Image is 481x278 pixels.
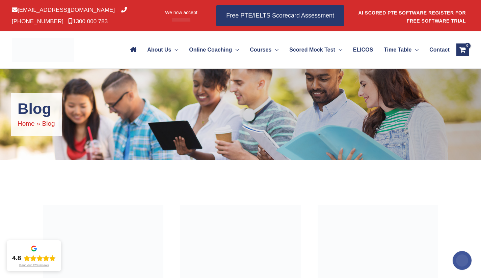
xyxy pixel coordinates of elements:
span: Menu Toggle [411,38,419,62]
span: About Us [147,38,171,62]
a: Contact [424,38,449,62]
span: Time Table [384,38,411,62]
a: Free PTE/IELTS Scorecard Assessment [216,5,344,26]
span: Contact [429,38,450,62]
span: ELICOS [353,38,373,62]
a: About UsMenu Toggle [142,38,184,62]
aside: Header Widget 1 [358,5,469,27]
a: Scored Mock TestMenu Toggle [284,38,348,62]
a: View Shopping Cart, empty [456,43,469,56]
span: We now accept [165,9,197,16]
nav: Site Navigation: Main Menu [125,38,449,62]
div: 4.8 [12,254,21,262]
img: Afterpay-Logo [172,18,190,22]
a: [EMAIL_ADDRESS][DOMAIN_NAME] [12,7,115,13]
div: Rating: 4.8 out of 5 [12,254,56,262]
img: cropped-ew-logo [12,38,74,62]
a: 1300 000 783 [68,18,108,25]
a: ELICOS [348,38,378,62]
h1: Blog [18,100,55,118]
a: Time TableMenu Toggle [378,38,424,62]
a: [PHONE_NUMBER] [12,7,127,24]
span: Menu Toggle [232,38,239,62]
span: Online Coaching [189,38,232,62]
span: Menu Toggle [335,38,342,62]
span: Scored Mock Test [289,38,335,62]
span: Courses [250,38,271,62]
span: Menu Toggle [271,38,278,62]
a: CoursesMenu Toggle [244,38,284,62]
nav: Breadcrumbs [18,118,55,129]
div: Read our 723 reviews [19,264,49,267]
span: Blog [42,120,55,127]
img: svg+xml;base64,PHN2ZyB4bWxucz0iaHR0cDovL3d3dy53My5vcmcvMjAwMC9zdmciIHdpZHRoPSIyMDAiIGhlaWdodD0iMj... [453,251,472,270]
a: Online CoachingMenu Toggle [184,38,244,62]
a: AI SCORED PTE SOFTWARE REGISTER FOR FREE SOFTWARE TRIAL [358,10,466,24]
span: Menu Toggle [171,38,178,62]
a: Home [18,120,35,127]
